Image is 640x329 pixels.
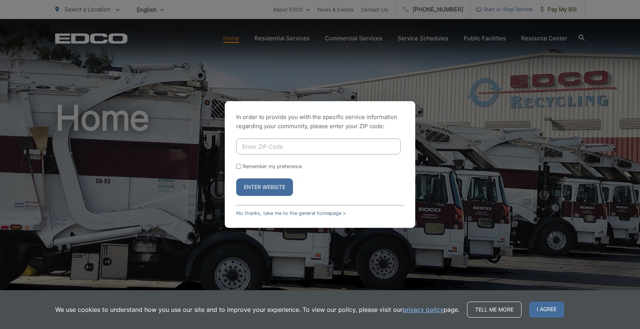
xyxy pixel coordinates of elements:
p: We use cookies to understand how you use our site and to improve your experience. To view our pol... [55,305,459,314]
p: In order to provide you with the specific service information regarding your community, please en... [236,113,404,131]
span: I agree [529,302,564,318]
a: Tell me more [467,302,522,318]
input: Enter ZIP Code [236,138,401,154]
a: No thanks, take me to the general homepage > [236,210,346,216]
button: Enter Website [236,178,293,196]
label: Remember my preference [243,164,302,169]
a: privacy policy [403,305,443,314]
